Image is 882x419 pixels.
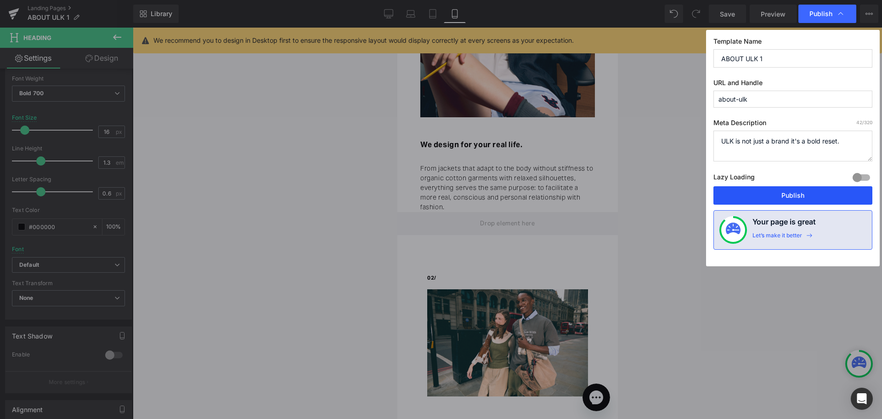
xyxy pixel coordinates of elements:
[809,10,832,18] span: Publish
[726,223,741,237] img: onboarding-status.svg
[856,120,872,125] span: /320
[752,216,816,232] h4: Your page is great
[713,186,872,205] button: Publish
[856,120,862,125] span: 42
[713,79,872,91] label: URL and Handle
[23,113,220,122] h3: We design for your real life.
[713,119,872,131] label: Meta Description
[23,136,198,184] p: From jackets that adapt to the body without stiffness to organic cotton garments with relaxed sil...
[713,171,755,186] label: Lazy Loading
[713,37,872,49] label: Template Name
[851,388,873,410] div: Open Intercom Messenger
[30,247,214,254] p: 02/
[713,131,872,161] textarea: ULK is not just a brand it's a bold reset.
[752,232,802,244] div: Let’s make it better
